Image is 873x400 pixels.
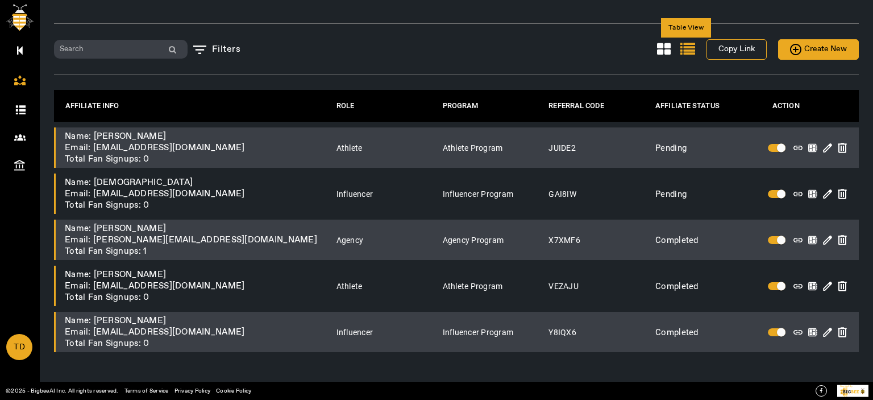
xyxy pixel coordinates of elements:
td: Pending [646,127,753,168]
img: filter_list.svg [193,46,206,54]
span: Name: [PERSON_NAME] [65,269,166,281]
th: AFFILIATE INFO [54,90,328,122]
td: JUIDE2 [540,127,646,168]
img: empty_dashboard.svg [808,180,817,208]
div: Table View [664,21,708,35]
span: Copy Link [718,42,755,56]
button: Copy Link [706,39,767,60]
th: ACTION [753,90,859,122]
a: Privacy Policy [174,387,211,395]
span: Name: [PERSON_NAME] [65,315,166,327]
a: ©2025 - BigbeeAI Inc. All rights reserved. [6,387,119,395]
td: Influencer Program [434,312,541,352]
span: Create New [790,42,847,56]
img: empty_dashboard.svg [808,134,817,162]
td: influencer [328,174,434,214]
img: delete.svg [838,134,847,162]
span: TD [7,335,31,360]
span: Name: [PERSON_NAME] [65,131,166,142]
span: Email: [EMAIL_ADDRESS][DOMAIN_NAME] [65,327,244,338]
th: ROLE [328,90,434,122]
td: Y8IQX6 [540,312,646,352]
img: empty_dashboard.svg [808,226,817,254]
th: PROGRAM [434,90,541,122]
td: influencer [328,312,434,352]
img: edit.svg [823,180,832,208]
span: Email: [PERSON_NAME][EMAIL_ADDRESS][DOMAIN_NAME] [65,234,317,246]
td: X7XMF6 [540,220,646,260]
span: Email: [EMAIL_ADDRESS][DOMAIN_NAME] [65,142,244,154]
input: Search [54,40,188,59]
div: Total Fan Signups: 1 [65,246,319,257]
div: Total Fan Signups: 0 [65,200,319,211]
img: link.svg [793,318,803,347]
td: Completed [646,220,753,260]
td: Completed [646,266,753,306]
span: Email: [EMAIL_ADDRESS][DOMAIN_NAME] [65,281,244,292]
a: Terms of Service [124,387,169,395]
div: Total Fan Signups: 0 [65,292,319,303]
a: TD [6,334,32,360]
img: empty_dashboard.svg [808,318,817,347]
th: AFFILIATE STATUS [646,90,753,122]
img: link.svg [793,180,803,208]
td: Athlete Program [434,127,541,168]
div: Total Fan Signups: 0 [65,154,319,165]
tspan: ed By [846,385,853,387]
img: edit.svg [823,226,832,254]
td: Influencer Program [434,174,541,214]
img: link.svg [793,226,803,254]
img: link.svg [793,272,803,300]
td: VEZAJU [540,266,646,306]
img: edit.svg [823,318,832,347]
img: empty_dashboard.svg [808,272,817,300]
button: Create New [778,39,859,60]
span: Name: [DEMOGRAPHIC_DATA] [65,177,193,188]
td: agency [328,220,434,260]
img: edit.svg [823,134,832,162]
span: Filters [212,43,241,55]
td: GAI8IW [540,174,646,214]
span: Email: [EMAIL_ADDRESS][DOMAIN_NAME] [65,188,244,200]
img: edit.svg [823,272,832,300]
img: link.svg [793,134,803,162]
a: Cookie Policy [216,387,251,395]
span: Name: [PERSON_NAME] [65,223,166,234]
tspan: r [846,385,847,387]
img: delete.svg [838,272,847,300]
td: Pending [646,174,753,214]
img: delete.svg [838,180,847,208]
td: Completed [646,312,753,352]
td: athlete [328,127,434,168]
td: Agency Program [434,220,541,260]
td: athlete [328,266,434,306]
tspan: owe [841,385,846,387]
div: Total Fan Signups: 0 [65,338,319,349]
td: Athlete Program [434,266,541,306]
img: delete.svg [838,226,847,254]
tspan: P [840,385,842,387]
img: bigbee-logo.png [6,5,34,31]
th: REFERRAL CODE [540,90,646,122]
img: delete.svg [838,318,847,347]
